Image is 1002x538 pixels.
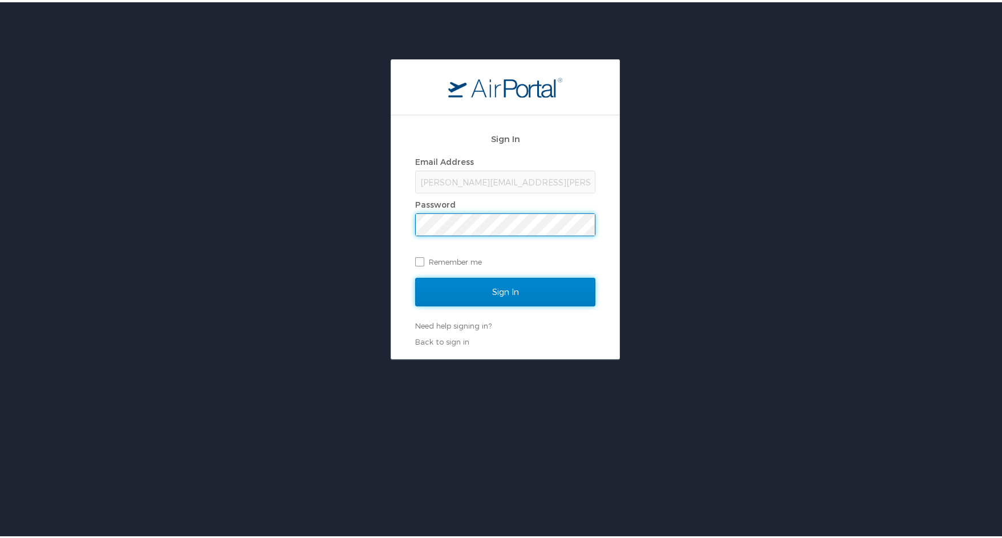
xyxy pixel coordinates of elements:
label: Remember me [415,251,595,268]
label: Email Address [415,155,474,164]
img: logo [448,75,562,95]
h2: Sign In [415,130,595,143]
a: Back to sign in [415,335,469,344]
input: Sign In [415,276,595,304]
a: Need help signing in? [415,319,492,328]
label: Password [415,197,456,207]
